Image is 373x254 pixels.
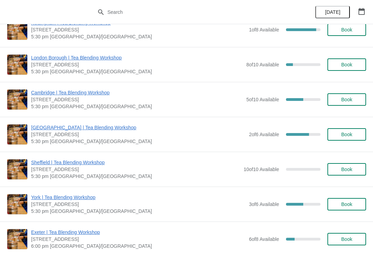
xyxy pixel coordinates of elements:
span: Book [341,132,352,137]
span: Exeter | Tea Blending Workshop [31,229,246,236]
span: Sheffield | Tea Blending Workshop [31,159,240,166]
span: [STREET_ADDRESS] [31,61,243,68]
span: 5:30 pm [GEOGRAPHIC_DATA]/[GEOGRAPHIC_DATA] [31,103,243,110]
span: [GEOGRAPHIC_DATA] | Tea Blending Workshop [31,124,246,131]
span: [STREET_ADDRESS] [31,96,243,103]
span: 1 of 8 Available [249,27,279,32]
button: Book [327,163,366,176]
span: Book [341,201,352,207]
span: London Borough | Tea Blending Workshop [31,54,243,61]
span: 5:30 pm [GEOGRAPHIC_DATA]/[GEOGRAPHIC_DATA] [31,68,243,75]
span: [DATE] [325,9,340,15]
button: [DATE] [315,6,350,18]
span: [STREET_ADDRESS] [31,166,240,173]
span: Book [341,236,352,242]
span: [STREET_ADDRESS] [31,236,246,243]
span: Book [341,167,352,172]
img: London Borough | Tea Blending Workshop | 7 Park St, London SE1 9AB, UK | 5:30 pm Europe/London [7,55,27,75]
span: 5:30 pm [GEOGRAPHIC_DATA]/[GEOGRAPHIC_DATA] [31,33,246,40]
img: Nottingham | Tea Blending Workshop | 24 Bridlesmith Gate, Nottingham NG1 2GQ, UK | 5:30 pm Europe... [7,20,27,40]
img: Sheffield | Tea Blending Workshop | 76 - 78 Pinstone Street, Sheffield, S1 2HP | 5:30 pm Europe/L... [7,159,27,179]
span: Cambridge | Tea Blending Workshop [31,89,243,96]
span: York | Tea Blending Workshop [31,194,246,201]
span: 10 of 10 Available [243,167,279,172]
span: 5 of 10 Available [246,97,279,102]
span: [STREET_ADDRESS] [31,131,246,138]
span: 2 of 6 Available [249,132,279,137]
span: Book [341,27,352,32]
span: [STREET_ADDRESS] [31,26,246,33]
input: Search [107,6,280,18]
button: Book [327,23,366,36]
span: 3 of 6 Available [249,201,279,207]
span: Book [341,97,352,102]
img: London Covent Garden | Tea Blending Workshop | 11 Monmouth St, London, WC2H 9DA | 5:30 pm Europe/... [7,124,27,144]
button: Book [327,93,366,106]
span: 8 of 10 Available [246,62,279,67]
button: Book [327,58,366,71]
span: 5:30 pm [GEOGRAPHIC_DATA]/[GEOGRAPHIC_DATA] [31,173,240,180]
button: Book [327,198,366,210]
span: Book [341,62,352,67]
span: [STREET_ADDRESS] [31,201,246,208]
span: 6:00 pm [GEOGRAPHIC_DATA]/[GEOGRAPHIC_DATA] [31,243,246,250]
img: Cambridge | Tea Blending Workshop | 8-9 Green Street, Cambridge, CB2 3JU | 5:30 pm Europe/London [7,90,27,110]
button: Book [327,233,366,245]
span: 6 of 8 Available [249,236,279,242]
span: 5:30 pm [GEOGRAPHIC_DATA]/[GEOGRAPHIC_DATA] [31,208,246,215]
img: York | Tea Blending Workshop | 73 Low Petergate, YO1 7HY | 5:30 pm Europe/London [7,194,27,214]
img: Exeter | Tea Blending Workshop | 46 High Street, Exeter, EX4 3DJ | 6:00 pm Europe/London [7,229,27,249]
button: Book [327,128,366,141]
span: 5:30 pm [GEOGRAPHIC_DATA]/[GEOGRAPHIC_DATA] [31,138,246,145]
